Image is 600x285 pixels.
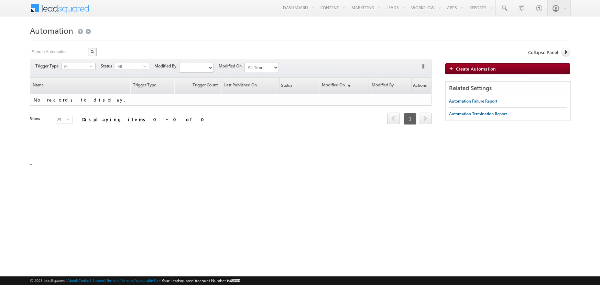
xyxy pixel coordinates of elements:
[154,63,179,69] span: Modified By
[131,78,174,94] a: Trigger Type
[280,78,292,94] span: Status
[449,108,507,120] a: Automation Termination Report
[101,63,115,69] span: Status
[219,63,244,69] span: Modified On
[107,278,133,283] a: Terms of Service
[456,66,496,72] span: Create Automation
[319,78,369,94] a: Modified On(sorted descending)
[30,94,432,106] td: No records to display.
[175,78,221,94] a: Trigger Count
[222,78,279,94] a: Last Published On
[90,50,94,53] img: Search
[387,113,400,124] a: prev
[419,113,432,124] a: next
[412,78,427,94] span: Actions
[449,95,497,107] a: Automation Failure Report
[446,82,570,95] div: Related Settings
[35,63,61,69] span: Trigger Type
[449,111,507,117] div: Automation Termination Report
[30,23,570,195] div: _
[369,78,411,94] a: Modified By
[230,278,240,283] span: 48000
[82,115,208,123] div: Displaying items 0 - 0 of 0
[30,277,240,284] span: © 2025 LeadSquared | | | | |
[115,63,143,70] span: All
[30,25,73,36] span: Automation
[404,113,416,125] span: 1
[449,66,456,71] img: add_icon.png
[143,65,149,68] span: select
[67,278,77,283] a: About
[528,49,558,55] span: Collapse Panel
[62,63,90,70] span: All
[30,78,130,94] a: Name
[30,116,50,122] div: Show
[67,118,73,121] span: select
[56,116,67,124] span: 25
[90,65,95,68] span: select
[345,83,350,88] span: (sorted descending)
[78,278,106,283] a: Contact Support
[162,278,240,283] span: Your Leadsquared Account Number is
[134,278,161,283] a: Acceptable Use
[449,98,497,104] div: Automation Failure Report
